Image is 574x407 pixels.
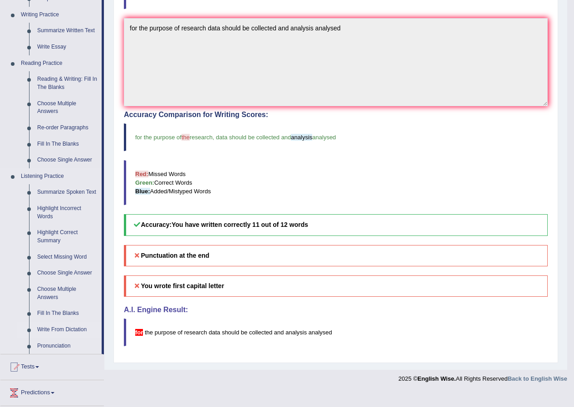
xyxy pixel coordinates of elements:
a: Summarize Written Text [33,23,102,39]
a: Reading Practice [17,55,102,72]
h5: You wrote first capital letter [124,275,548,297]
span: the [182,134,190,141]
a: Select Missing Word [33,249,102,265]
span: data should be collected and [216,134,291,141]
h5: Accuracy: [124,214,548,235]
a: Choose Single Answer [33,265,102,281]
b: Red: [135,171,148,177]
span: analysed [309,329,332,336]
a: Highlight Correct Summary [33,225,102,249]
span: of [177,329,182,336]
span: purpose [155,329,176,336]
span: research [190,134,213,141]
blockquote: Missed Words Correct Words Added/Mistyped Words [124,160,548,205]
a: Tests [0,354,104,377]
a: Write From Dictation [33,322,102,338]
b: You have written correctly 11 out of 12 words [172,221,308,228]
a: Listening Practice [17,168,102,185]
a: Choose Multiple Answers [33,281,102,305]
a: Choose Single Answer [33,152,102,168]
span: analysed [312,134,336,141]
span: analysis [285,329,307,336]
span: and [274,329,284,336]
span: This sentence does not start with an uppercase letter. (did you mean: For) [135,329,143,336]
a: Summarize Spoken Text [33,184,102,201]
b: Green: [135,179,154,186]
a: Fill In The Blanks [33,136,102,152]
a: Back to English Wise [508,375,567,382]
span: collected [249,329,272,336]
span: data [209,329,220,336]
span: be [241,329,247,336]
a: Pronunciation [33,338,102,354]
span: analysis [291,134,312,141]
div: 2025 © All Rights Reserved [398,370,567,383]
strong: English Wise. [417,375,456,382]
span: the [145,329,153,336]
a: Predictions [0,380,104,403]
a: Highlight Incorrect Words [33,201,102,225]
span: for the purpose of [135,134,182,141]
a: Reading & Writing: Fill In The Blanks [33,71,102,95]
a: Re-order Paragraphs [33,120,102,136]
h4: Accuracy Comparison for Writing Scores: [124,111,548,119]
h4: A.I. Engine Result: [124,306,548,314]
a: Fill In The Blanks [33,305,102,322]
span: research [184,329,207,336]
h5: Punctuation at the end [124,245,548,266]
a: Choose Multiple Answers [33,96,102,120]
a: Writing Practice [17,7,102,23]
span: should [222,329,239,336]
span: , [213,134,215,141]
a: Write Essay [33,39,102,55]
b: Blue: [135,188,150,195]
